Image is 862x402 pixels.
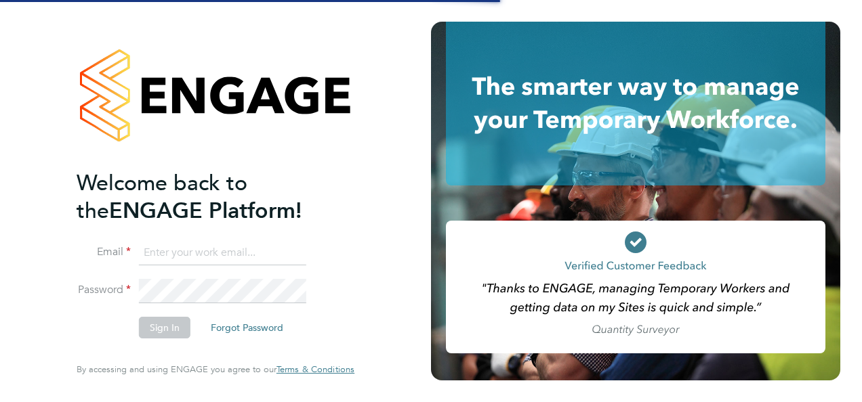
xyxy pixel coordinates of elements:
label: Password [77,283,131,297]
label: Email [77,245,131,259]
button: Forgot Password [200,317,294,338]
input: Enter your work email... [139,241,306,265]
h2: ENGAGE Platform! [77,169,341,225]
a: Terms & Conditions [276,364,354,375]
span: Welcome back to the [77,170,247,224]
button: Sign In [139,317,190,338]
span: By accessing and using ENGAGE you agree to our [77,363,354,375]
